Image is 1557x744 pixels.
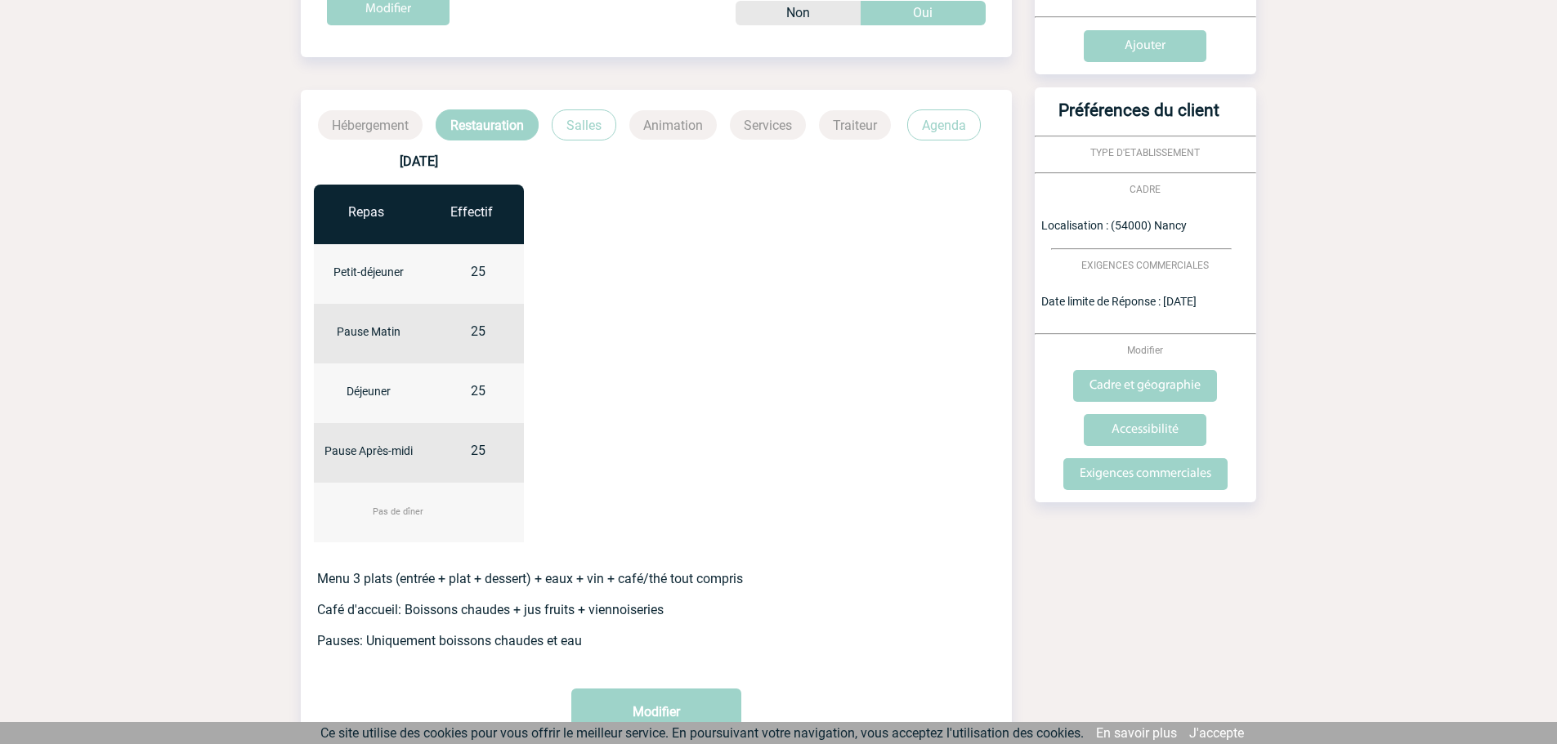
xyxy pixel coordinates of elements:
b: [DATE] [400,154,438,169]
p: Traiteur [819,110,891,140]
p: Restauration [436,109,539,140]
button: Modifier [571,688,741,734]
h3: Préférences du client [1041,100,1237,136]
span: Déjeuner [347,385,391,398]
div: Repas [314,204,419,220]
span: TYPE D'ETABLISSEMENT [1090,147,1200,158]
div: Effectif [418,204,524,220]
span: Date limite de Réponse : [DATE] [1041,295,1197,308]
span: 25 [471,264,485,279]
input: Accessibilité [1084,414,1206,446]
input: Cadre et géographie [1073,370,1217,402]
input: Ajouter [1084,30,1206,62]
span: Modifier [1127,345,1163,356]
span: 25 [471,383,485,399]
span: Pause Matin [337,325,400,338]
a: J'accepte [1189,725,1244,741]
p: Oui [913,1,933,25]
span: 25 [471,323,485,339]
p: Agenda [907,109,981,140]
p: Animation [629,110,717,140]
span: EXIGENCES COMMERCIALES [1081,260,1209,271]
p: Services [730,110,806,140]
a: En savoir plus [1096,725,1177,741]
p: Salles [552,109,616,140]
p: Non [786,1,810,25]
p: Menu 3 plats (entrée + plat + dessert) + eaux + vin + café/thé tout compris<br ></p> <br /> Café ... [317,571,995,648]
span: Pause Après-midi [324,444,413,457]
span: Ce site utilise des cookies pour vous offrir le meilleur service. En poursuivant votre navigation... [320,725,1084,741]
span: Pas de dîner [373,506,423,517]
p: Hébergement [318,110,423,140]
input: Exigences commerciales [1063,458,1228,490]
span: Petit-déjeuner [333,265,404,278]
span: CADRE [1130,184,1161,195]
span: 25 [471,443,485,458]
span: Localisation : (54000) Nancy [1041,219,1187,232]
